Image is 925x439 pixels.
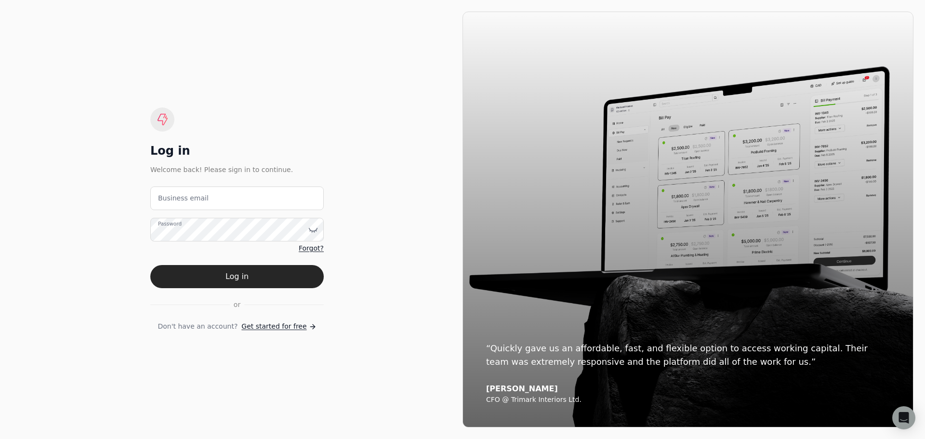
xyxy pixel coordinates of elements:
[241,321,306,332] span: Get started for free
[892,406,915,429] div: Open Intercom Messenger
[158,193,209,203] label: Business email
[150,265,324,288] button: Log in
[486,342,890,369] div: “Quickly gave us an affordable, fast, and flexible option to access working capital. Their team w...
[486,396,890,404] div: CFO @ Trimark Interiors Ltd.
[158,220,182,228] label: Password
[150,143,324,159] div: Log in
[486,384,890,394] div: [PERSON_NAME]
[241,321,316,332] a: Get started for free
[158,321,238,332] span: Don't have an account?
[234,300,240,310] span: or
[299,243,324,253] a: Forgot?
[150,164,324,175] div: Welcome back! Please sign in to continue.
